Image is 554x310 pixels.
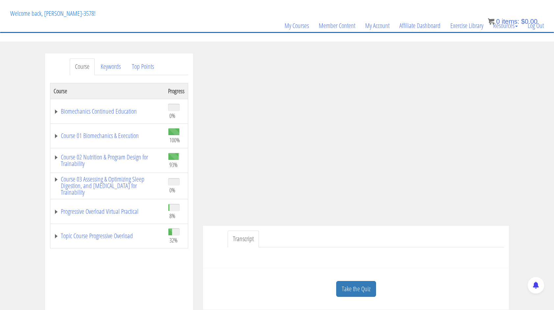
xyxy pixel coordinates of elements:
a: Course 02 Nutrition & Program Design for Trainability [54,154,162,167]
a: Course 03 Assessing & Optimizing Sleep Digestion, and [MEDICAL_DATA] for Trainability [54,176,162,196]
span: 100% [169,136,180,144]
a: Resources [488,10,523,42]
a: Course 01 Biomechanics & Execution [54,132,162,139]
span: 32% [169,237,178,244]
a: Keywords [95,58,126,75]
span: 0% [169,186,175,194]
span: items: [502,18,519,25]
a: My Courses [280,10,314,42]
a: 0 items: $0.00 [488,18,538,25]
a: Course [70,58,95,75]
span: 0% [169,112,175,119]
span: $ [521,18,525,25]
span: 8% [169,212,175,219]
th: Course [50,83,165,99]
a: Exercise Library [445,10,488,42]
p: Welcome back, [PERSON_NAME]-3578! [5,0,100,27]
span: 93% [169,161,178,168]
a: Progressive Overload Virtual Practical [54,208,162,215]
span: 0 [496,18,500,25]
a: Biomechanics Continued Education [54,108,162,115]
img: icon11.png [488,18,494,25]
a: My Account [360,10,394,42]
a: Topic Course Progressive Overload [54,233,162,239]
a: Affiliate Dashboard [394,10,445,42]
a: Log Out [523,10,549,42]
a: Top Points [127,58,159,75]
a: Take the Quiz [336,281,376,297]
a: Member Content [314,10,360,42]
th: Progress [165,83,188,99]
a: Transcript [228,231,259,247]
bdi: 0.00 [521,18,538,25]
